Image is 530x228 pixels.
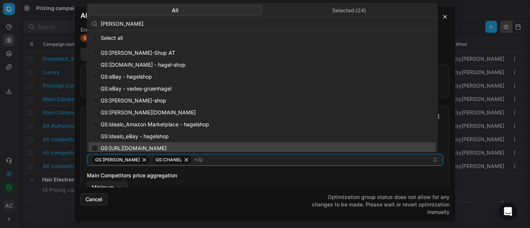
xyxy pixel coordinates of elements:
[306,193,449,216] p: Optimization group status does not allow for any changes to be made. Please wait or revert optimi...
[89,47,436,59] div: GS:[PERSON_NAME]-Shop AT
[89,83,436,95] div: GS:eBay - vedes-gruenhagel
[155,157,182,163] span: GS:CHANEL
[262,5,436,15] button: Selected: ( 24 )
[194,157,202,163] span: + 22
[81,193,107,205] button: Cancel
[89,95,436,107] div: GS:[PERSON_NAME]-shop
[101,16,433,31] input: Search
[89,71,436,83] div: GS:eBay - hagelshop
[87,172,443,179] label: Main Competitors price aggregation
[89,118,436,130] div: GS:idealo_Amazon Marketplace - hagelshop
[95,157,140,163] span: GS:[PERSON_NAME]
[101,34,123,42] span: Select all
[87,154,443,166] button: GS:[PERSON_NAME]GS:CHANEL+22
[89,59,436,71] div: GS:[DOMAIN_NAME] - hagel-shop
[81,34,111,42] span: Smart rules
[89,142,436,154] div: GS:[URL][DOMAIN_NAME]
[81,27,111,32] dt: Engine
[82,49,114,60] button: Products
[87,31,438,152] div: Suggestions
[89,130,436,142] div: GS:idealo_eBay - hagelshop
[88,5,262,15] button: All
[89,107,436,118] div: GS:[PERSON_NAME][DOMAIN_NAME]
[81,12,158,19] h2: All competitor Matching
